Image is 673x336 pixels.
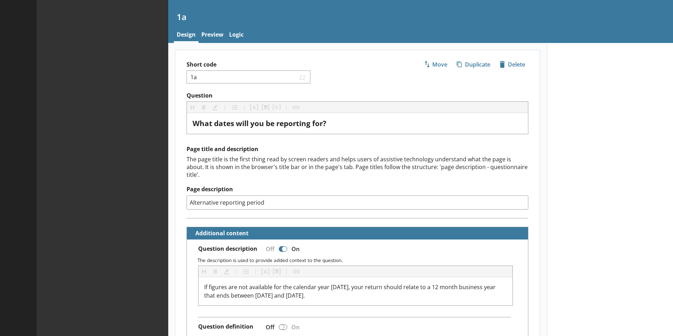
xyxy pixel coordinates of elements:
[497,59,528,70] span: Delete
[193,119,522,128] div: Question
[453,58,493,70] button: Duplicate
[177,11,665,22] h1: 1a
[198,323,253,330] label: Question definition
[187,92,528,99] label: Question
[496,58,528,70] button: Delete
[174,28,199,43] a: Design
[454,59,493,70] span: Duplicate
[187,186,528,193] label: Page description
[421,59,450,70] span: Move
[298,74,308,80] span: 22
[289,243,305,255] div: On
[289,321,305,333] div: On
[198,245,257,253] label: Question description
[187,61,358,68] label: Short code
[199,28,226,43] a: Preview
[421,58,451,70] button: Move
[190,227,250,239] button: Additional content
[260,243,277,255] div: Off
[193,118,326,128] span: What dates will you be reporting for?
[197,257,523,263] p: The description is used to provide added context to the question.
[187,145,528,153] h2: Page title and description
[226,28,246,43] a: Logic
[204,283,497,299] span: If figures are not available for the calendar year [DATE], your return should relate to a 12 mont...
[260,321,277,333] div: Off
[187,155,528,179] div: The page title is the first thing read by screen readers and helps users of assistive technology ...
